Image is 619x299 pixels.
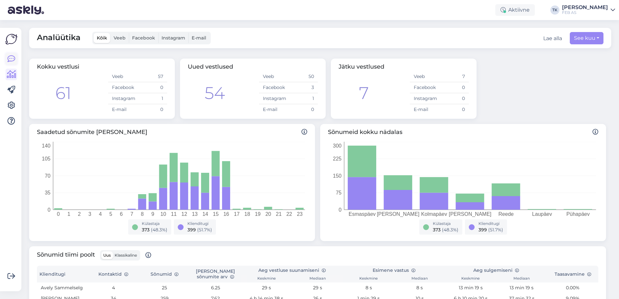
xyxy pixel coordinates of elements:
[570,32,603,44] button: See kuu
[377,211,420,217] tspan: [PERSON_NAME]
[394,275,445,282] th: Mediaan
[259,104,288,115] td: E-mail
[205,81,225,106] div: 54
[244,211,250,217] tspan: 18
[439,82,469,93] td: 0
[78,211,81,217] tspan: 2
[562,5,615,15] a: [PERSON_NAME]FEB AS
[259,71,288,82] td: Veeb
[328,128,598,137] span: Sõnumeid kokku nädalas
[442,227,458,233] span: ( 48.3 %)
[55,81,71,106] div: 61
[259,93,288,104] td: Instagram
[496,275,547,282] th: Mediaan
[114,35,126,41] span: Veeb
[108,71,138,82] td: Veeb
[410,71,439,82] td: Veeb
[162,35,185,41] span: Instagram
[138,71,167,82] td: 57
[138,104,167,115] td: 0
[439,93,469,104] td: 0
[120,211,123,217] tspan: 6
[190,266,241,282] th: [PERSON_NAME] sõnumite arv
[259,82,288,93] td: Facebook
[37,282,88,293] td: Avely Sammelselg
[241,282,292,293] td: 29 s
[197,227,212,233] span: ( 51.7 %)
[241,266,343,275] th: Aeg vestluse suunamiseni
[547,282,598,293] td: 0.00%
[336,190,342,195] tspan: 75
[67,211,70,217] tspan: 1
[181,211,187,217] tspan: 12
[213,211,219,217] tspan: 15
[288,82,318,93] td: 3
[88,211,91,217] tspan: 3
[192,211,198,217] tspan: 13
[297,211,303,217] tspan: 23
[141,211,144,217] tspan: 8
[37,266,88,282] th: Klienditugi
[333,143,342,149] tspan: 300
[103,253,111,258] span: Uus
[343,275,394,282] th: Keskmine
[292,282,343,293] td: 29 s
[108,82,138,93] td: Facebook
[37,32,81,44] span: Analüütika
[445,266,547,275] th: Aeg sulgemiseni
[562,5,608,10] div: [PERSON_NAME]
[566,211,590,217] tspan: Pühapäev
[292,275,343,282] th: Mediaan
[171,211,177,217] tspan: 11
[57,211,60,217] tspan: 0
[478,221,503,227] div: Klienditugi
[142,227,150,233] span: 373
[37,63,79,70] span: Kokku vestlusi
[339,207,342,213] tspan: 0
[449,211,491,217] tspan: [PERSON_NAME]
[359,81,369,106] div: 7
[37,250,151,260] span: Sõnumid tiimi poolt
[488,227,503,233] span: ( 51.7 %)
[139,282,190,293] td: 25
[97,35,107,41] span: Kõik
[190,282,241,293] td: 6.25
[192,35,206,41] span: E-mail
[499,211,514,217] tspan: Reede
[241,275,292,282] th: Keskmine
[547,266,598,282] th: Taasavamine
[138,82,167,93] td: 0
[433,221,458,227] div: Külastaja
[333,173,342,179] tspan: 150
[532,211,552,217] tspan: Laupäev
[543,35,562,42] button: Lae alla
[265,211,271,217] tspan: 20
[562,10,608,15] div: FEB AS
[151,227,167,233] span: ( 48.3 %)
[276,211,282,217] tspan: 21
[255,211,261,217] tspan: 19
[187,221,212,227] div: Klienditugi
[132,35,155,41] span: Facebook
[138,93,167,104] td: 1
[495,4,535,16] div: Aktiivne
[48,207,51,213] tspan: 0
[45,190,51,195] tspan: 35
[439,71,469,82] td: 7
[439,104,469,115] td: 0
[445,282,496,293] td: 13 min 19 s
[349,211,376,217] tspan: Esmaspäev
[5,33,17,45] img: Askly Logo
[187,227,196,233] span: 399
[288,104,318,115] td: 0
[394,282,445,293] td: 8 s
[152,211,154,217] tspan: 9
[139,266,190,282] th: Sõnumid
[288,93,318,104] td: 1
[550,6,559,15] div: TK
[343,266,445,275] th: Esimene vastus
[188,63,233,70] span: Uued vestlused
[42,156,51,161] tspan: 105
[88,266,139,282] th: Kontaktid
